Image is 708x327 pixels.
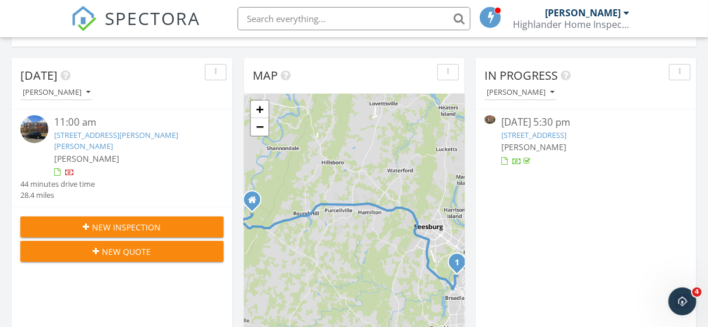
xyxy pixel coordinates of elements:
input: Search everything... [238,7,470,30]
div: [PERSON_NAME] [487,88,554,97]
a: Zoom in [251,101,268,118]
div: [PERSON_NAME] [545,7,621,19]
span: In Progress [484,67,558,83]
span: [PERSON_NAME] [501,141,567,152]
div: Highlander Home Inspection LLC [513,19,629,30]
a: [STREET_ADDRESS] [501,130,567,140]
span: [DATE] [20,67,58,83]
img: 9492156%2Freports%2Fe609d1f5-0839-42aa-9ce2-cc5afc448993%2Fcover_photos%2FDPhHDrPa0aH2zADz1p4A%2F... [484,115,495,123]
a: [DATE] 5:30 pm [STREET_ADDRESS] [PERSON_NAME] [484,115,688,167]
span: New Inspection [93,221,161,233]
span: [PERSON_NAME] [54,153,119,164]
div: 11:00 am [54,115,207,130]
div: [PERSON_NAME] [23,88,90,97]
a: Zoom out [251,118,268,136]
button: New Inspection [20,216,224,237]
div: 44 minutes drive time [20,179,95,190]
a: [STREET_ADDRESS][PERSON_NAME][PERSON_NAME] [54,130,178,151]
button: [PERSON_NAME] [20,85,93,101]
span: Map [253,67,278,83]
span: SPECTORA [105,6,200,30]
div: 20393 Hartwell St, Ashburn, Va 20147 [457,262,464,269]
div: 112 Maple Lane, Bluemont VA 20135 [252,200,259,207]
img: The Best Home Inspection Software - Spectora [71,6,97,31]
button: [PERSON_NAME] [484,85,557,101]
img: streetview [20,115,48,143]
a: SPECTORA [71,16,200,40]
div: [DATE] 5:30 pm [501,115,671,130]
a: 11:00 am [STREET_ADDRESS][PERSON_NAME][PERSON_NAME] [PERSON_NAME] 44 minutes drive time 28.4 miles [20,115,224,201]
span: New Quote [102,246,151,258]
div: 28.4 miles [20,190,95,201]
span: 4 [692,287,702,297]
i: 1 [455,259,459,267]
button: New Quote [20,241,224,262]
iframe: Intercom live chat [668,287,696,315]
